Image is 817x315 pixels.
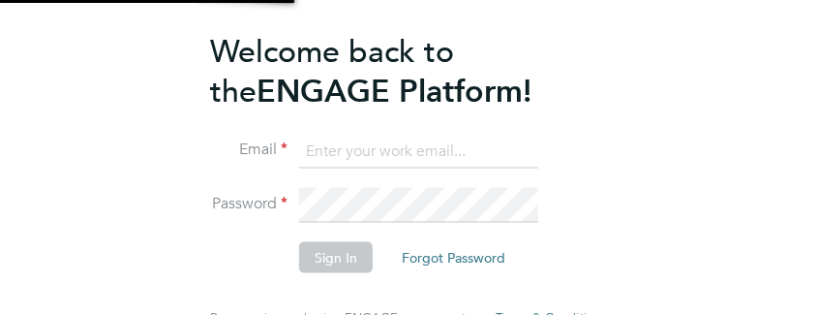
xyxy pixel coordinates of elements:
[210,31,588,110] h2: ENGAGE Platform!
[210,32,454,110] span: Welcome back to the
[386,242,521,273] button: Forgot Password
[299,242,373,273] button: Sign In
[210,140,287,160] label: Email
[299,134,538,169] input: Enter your work email...
[210,194,287,214] label: Password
